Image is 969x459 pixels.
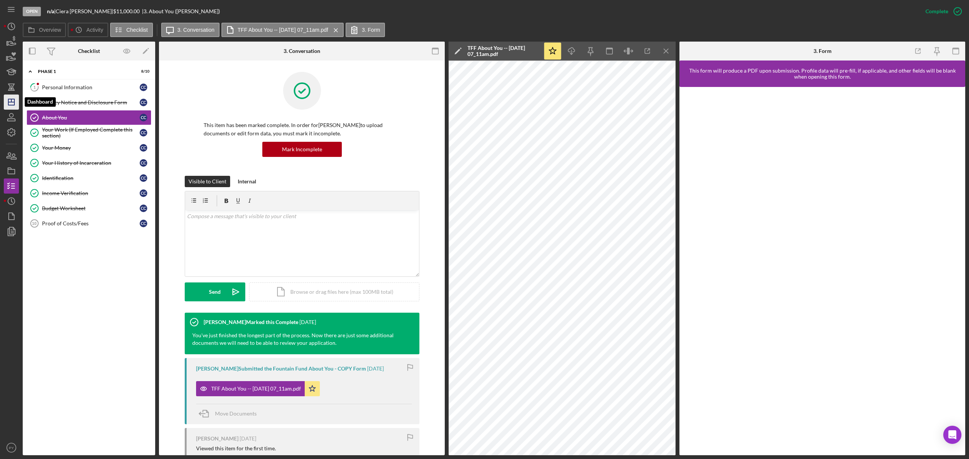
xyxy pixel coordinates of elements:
div: Open Intercom Messenger [943,426,961,444]
div: Send [209,282,221,301]
div: Viewed this item for the first time. [196,445,276,451]
button: 3. Form [346,23,385,37]
button: TFF About You -- [DATE] 07_11am.pdf [196,381,320,396]
div: Personal Information [42,84,140,90]
div: C C [140,129,147,136]
a: IdentificationCC [26,171,151,186]
div: Your History of Incarceration [42,160,140,166]
div: C C [140,159,147,167]
a: 10Proof of Costs/FeesCC [26,216,151,231]
div: Budget Worksheet [42,205,140,211]
button: Internal [234,176,260,187]
div: You've just finished the longest part of the process. Now there are just some additional document... [192,332,404,347]
button: Visible to Client [185,176,230,187]
div: TFF About You -- [DATE] 07_11am.pdf [211,386,301,392]
div: [PERSON_NAME] [196,436,238,442]
div: Privacy Notice and Disclosure Form [42,99,140,105]
div: C C [140,189,147,197]
div: Proof of Costs/Fees [42,220,140,226]
div: C C [140,99,147,106]
div: About You [42,115,140,121]
div: Phase 1 [38,69,131,74]
div: | 3. About You ([PERSON_NAME]) [142,8,220,14]
a: About YouCC [26,110,151,125]
div: This form will produce a PDF upon submission. Profile data will pre-fill, if applicable, and othe... [683,68,961,80]
div: Your Money [42,145,140,151]
div: Ciera [PERSON_NAME] | [56,8,113,14]
div: C C [140,174,147,182]
div: Income Verification [42,190,140,196]
div: [PERSON_NAME] Marked this Complete [204,319,298,325]
time: 2025-02-26 12:11 [367,366,384,372]
div: [PERSON_NAME] Submitted the Fountain Fund About You - COPY Form [196,366,366,372]
time: 2025-02-26 11:58 [240,436,256,442]
div: Visible to Client [189,176,226,187]
b: n/a [47,8,54,14]
div: Complete [925,4,948,19]
time: 2025-02-26 19:24 [299,319,316,325]
label: Activity [86,27,103,33]
button: Checklist [110,23,153,37]
p: This item has been marked complete. In order for [PERSON_NAME] to upload documents or edit form d... [204,121,400,138]
button: Mark Incomplete [262,142,342,157]
a: Your MoneyCC [26,140,151,155]
div: C C [140,205,147,212]
a: Income VerificationCC [26,186,151,201]
text: PY [9,446,14,450]
a: Budget WorksheetCC [26,201,151,216]
a: Privacy Notice and Disclosure FormCC [26,95,151,110]
label: 3. Form [362,27,380,33]
div: Identification [42,175,140,181]
a: 1Personal InformationCC [26,80,151,95]
button: Activity [68,23,108,37]
a: Your History of IncarcerationCC [26,155,151,171]
tspan: 1 [33,85,36,90]
div: $11,000.00 [113,8,142,14]
a: Your Work (If Employed Complete this section)CC [26,125,151,140]
div: C C [140,114,147,121]
div: Mark Incomplete [282,142,322,157]
label: 3. Conversation [178,27,215,33]
div: 3. Conversation [284,48,320,54]
iframe: Lenderfit form [687,95,958,448]
tspan: 10 [32,221,36,226]
button: PY [4,440,19,455]
div: TFF About You -- [DATE] 07_11am.pdf [467,45,539,57]
div: 3. Form [813,48,832,54]
button: TFF About You -- [DATE] 07_11am.pdf [221,23,344,37]
span: Move Documents [215,410,257,417]
div: Your Work (If Employed Complete this section) [42,127,140,139]
button: 3. Conversation [161,23,220,37]
div: Internal [238,176,256,187]
div: | [47,8,56,14]
div: C C [140,144,147,152]
button: Complete [918,4,965,19]
label: Checklist [126,27,148,33]
div: Open [23,7,41,16]
label: Overview [39,27,61,33]
button: Send [185,282,245,301]
div: 8 / 10 [136,69,150,74]
div: C C [140,84,147,91]
button: Overview [23,23,66,37]
button: Move Documents [196,404,264,423]
label: TFF About You -- [DATE] 07_11am.pdf [238,27,328,33]
div: Checklist [78,48,100,54]
div: C C [140,220,147,227]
